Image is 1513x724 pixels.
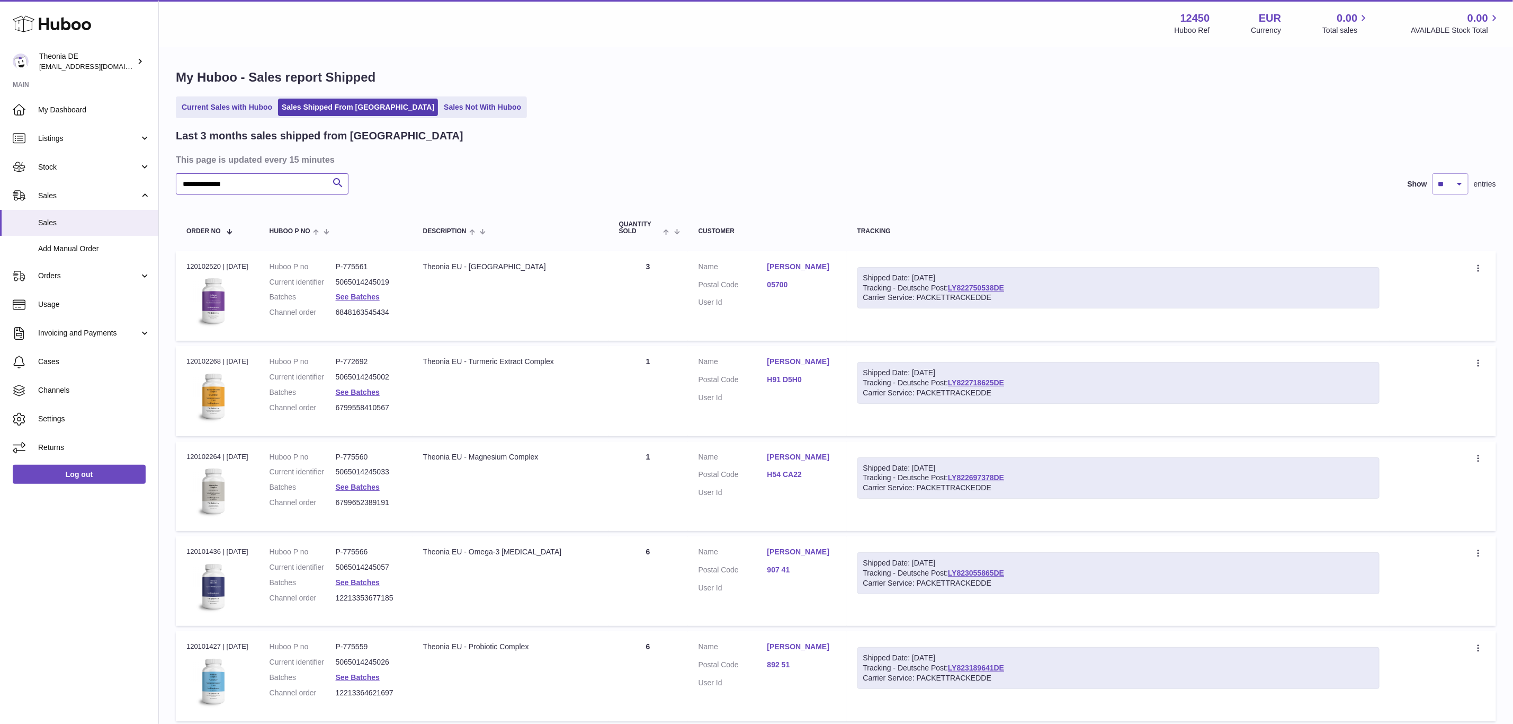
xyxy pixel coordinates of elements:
dt: Name [699,357,767,369]
dt: Batches [270,673,336,683]
td: 6 [608,536,688,626]
span: Stock [38,162,139,172]
span: entries [1474,179,1496,189]
a: Sales Not With Huboo [440,99,525,116]
dd: 5065014245026 [336,657,402,667]
div: Theonia EU - Magnesium Complex [423,452,598,462]
a: Log out [13,465,146,484]
a: See Batches [336,578,380,587]
a: H91 D5H0 [767,375,836,385]
h3: This page is updated every 15 minutes [176,154,1493,165]
dt: Channel order [270,688,336,698]
div: 120102268 | [DATE] [186,357,248,366]
span: Add Manual Order [38,244,150,254]
span: AVAILABLE Stock Total [1411,25,1500,36]
a: 0.00 Total sales [1322,11,1369,36]
div: Tracking - Deutsche Post: [857,362,1380,404]
dt: Batches [270,292,336,302]
a: LY822750538DE [948,284,1004,292]
div: Customer [699,228,836,235]
div: Currency [1251,25,1282,36]
dd: 5065014245019 [336,277,402,287]
a: [PERSON_NAME] [767,547,836,557]
dt: Channel order [270,593,336,603]
dt: User Id [699,393,767,403]
a: LY823055865DE [948,569,1004,577]
dt: Postal Code [699,565,767,578]
dd: 5065014245002 [336,372,402,382]
dt: Name [699,452,767,465]
span: Quantity Sold [619,221,661,235]
div: Huboo Ref [1175,25,1210,36]
div: Tracking [857,228,1380,235]
dt: User Id [699,678,767,688]
div: 120102264 | [DATE] [186,452,248,462]
span: Cases [38,357,150,367]
a: [PERSON_NAME] [767,452,836,462]
dd: P-772692 [336,357,402,367]
div: Theonia EU - Omega-3 [MEDICAL_DATA] [423,547,598,557]
div: Shipped Date: [DATE] [863,558,1374,568]
strong: 12450 [1180,11,1210,25]
div: Shipped Date: [DATE] [863,368,1374,378]
dt: Batches [270,387,336,398]
dt: Batches [270,578,336,588]
span: Sales [38,218,150,228]
span: Huboo P no [270,228,310,235]
td: 1 [608,442,688,531]
dt: Current identifier [270,277,336,287]
dt: Current identifier [270,657,336,667]
dt: Name [699,642,767,655]
label: Show [1408,179,1427,189]
span: Channels [38,385,150,395]
a: See Batches [336,388,380,396]
a: 0.00 AVAILABLE Stock Total [1411,11,1500,36]
span: [EMAIL_ADDRESS][DOMAIN_NAME] [39,62,156,70]
dt: Postal Code [699,660,767,673]
dt: Channel order [270,307,336,317]
div: Theonia EU - Turmeric Extract Complex [423,357,598,367]
dt: User Id [699,297,767,307]
dt: Current identifier [270,372,336,382]
div: 120101427 | [DATE] [186,642,248,651]
span: Listings [38,134,139,144]
span: 0.00 [1337,11,1358,25]
a: See Batches [336,673,380,682]
div: Carrier Service: PACKETTRACKEDDE [863,293,1374,303]
a: [PERSON_NAME] [767,262,836,272]
div: Tracking - Deutsche Post: [857,552,1380,594]
td: 1 [608,346,688,436]
span: Orders [38,271,139,281]
dt: Name [699,262,767,275]
dt: Postal Code [699,470,767,482]
span: Usage [38,299,150,310]
a: See Batches [336,483,380,491]
img: info-de@theonia.com [13,54,29,69]
dd: 6799652389191 [336,498,402,508]
dt: Huboo P no [270,547,336,557]
span: Invoicing and Payments [38,328,139,338]
span: Settings [38,414,150,424]
dd: 12213364621697 [336,688,402,698]
a: LY822697378DE [948,473,1004,482]
h1: My Huboo - Sales report Shipped [176,69,1496,86]
h2: Last 3 months sales shipped from [GEOGRAPHIC_DATA] [176,129,463,143]
img: 124501725892889.jpg [186,370,239,423]
dd: 12213353677185 [336,593,402,603]
dt: Postal Code [699,375,767,387]
div: Theonia EU - Probiotic Complex [423,642,598,652]
a: [PERSON_NAME] [767,642,836,652]
span: Description [423,228,467,235]
dt: Current identifier [270,562,336,572]
dd: 6799558410567 [336,403,402,413]
a: [PERSON_NAME] [767,357,836,367]
dt: Current identifier [270,467,336,477]
img: 124501725892775.jpg [186,275,239,328]
dd: P-775560 [336,452,402,462]
div: Tracking - Deutsche Post: [857,647,1380,689]
a: 907 41 [767,565,836,575]
a: 05700 [767,280,836,290]
td: 3 [608,251,688,341]
img: 124501725892853.jpg [186,655,239,708]
img: 124501725892816.jpg [186,465,239,518]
